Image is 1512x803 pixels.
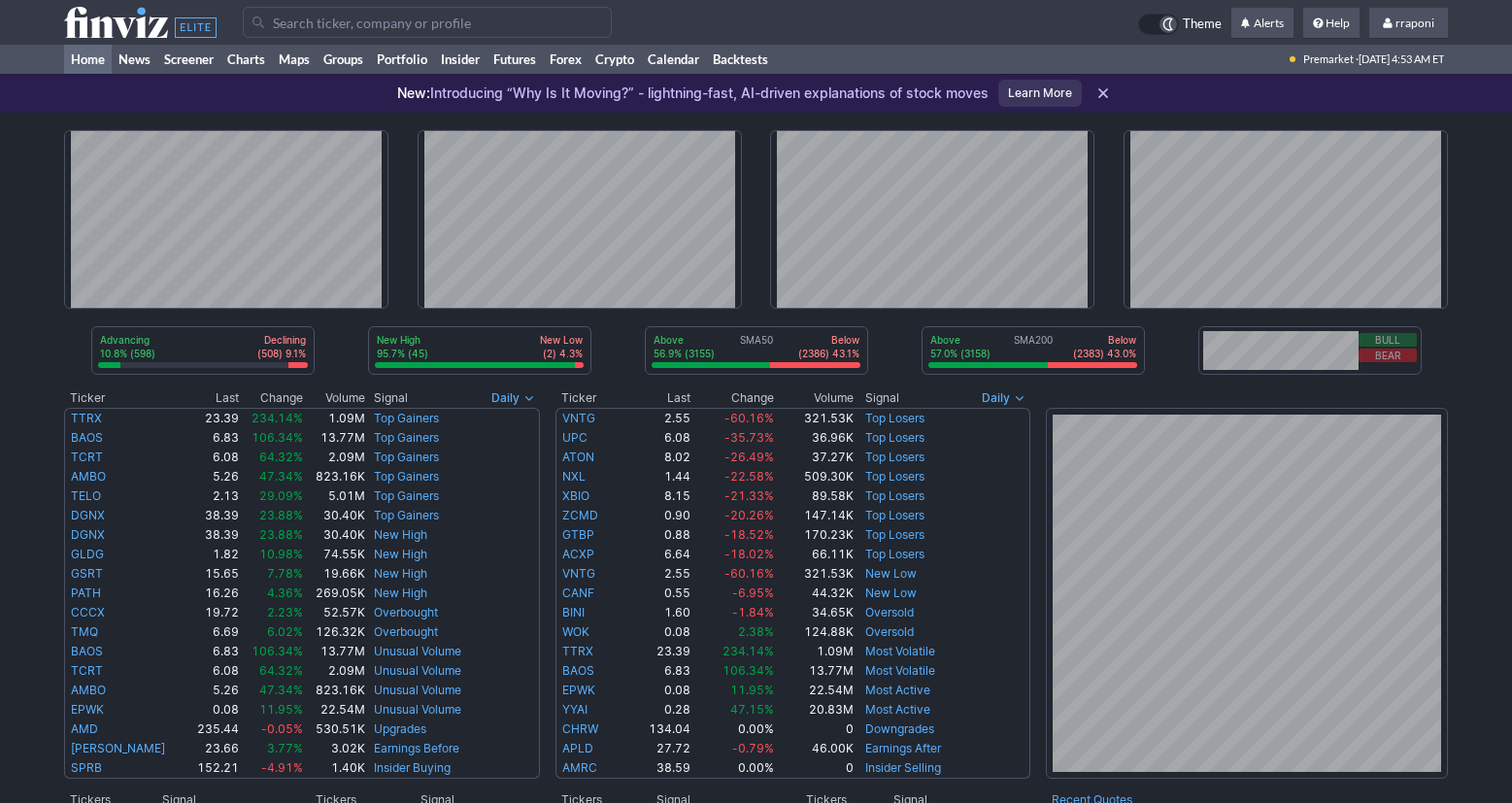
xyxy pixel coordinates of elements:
[374,702,461,717] a: Unusual Volume
[304,719,366,739] td: 530.51K
[1395,16,1434,30] span: rraponi
[71,644,103,658] a: BAOS
[1073,347,1136,360] p: (2383) 43.0%
[259,683,303,697] span: 47.34%
[623,584,691,603] td: 0.55
[562,450,594,464] a: ATON
[1183,14,1222,35] span: Theme
[623,622,691,642] td: 0.08
[187,661,240,681] td: 6.08
[304,564,366,584] td: 19.66K
[187,545,240,564] td: 1.82
[220,45,272,74] a: Charts
[775,428,856,448] td: 36.96K
[374,683,461,697] a: Unusual Volume
[272,45,317,74] a: Maps
[775,408,856,428] td: 321.53K
[71,547,104,561] a: GLDG
[562,683,595,697] a: EPWK
[187,564,240,584] td: 15.65
[775,467,856,486] td: 509.30K
[562,547,594,561] a: ACXP
[865,760,941,775] a: Insider Selling
[71,741,165,755] a: [PERSON_NAME]
[865,741,941,755] a: Earnings After
[1073,333,1136,347] p: Below
[304,603,366,622] td: 52.57K
[562,586,594,600] a: CANF
[865,430,924,445] a: Top Losers
[865,411,924,425] a: Top Losers
[397,84,430,101] span: New:
[623,661,691,681] td: 6.83
[865,450,924,464] a: Top Losers
[71,430,103,445] a: BAOS
[377,347,428,360] p: 95.7% (45)
[623,564,691,584] td: 2.55
[374,450,439,464] a: Top Gainers
[304,388,366,408] th: Volume
[865,624,914,639] a: Oversold
[267,566,303,581] span: 7.78%
[240,388,304,408] th: Change
[623,642,691,661] td: 23.39
[304,486,366,506] td: 5.01M
[304,525,366,545] td: 30.40K
[724,430,774,445] span: -35.73%
[374,663,461,678] a: Unusual Volume
[487,45,543,74] a: Futures
[187,467,240,486] td: 5.26
[374,741,459,755] a: Earnings Before
[562,430,588,445] a: UPC
[691,719,775,739] td: 0.00%
[267,605,303,619] span: 2.23%
[732,605,774,619] span: -1.84%
[623,408,691,428] td: 2.55
[775,739,856,758] td: 46.00K
[977,388,1030,408] button: Signals interval
[374,605,438,619] a: Overbought
[1369,8,1448,39] a: rraponi
[243,7,612,38] input: Search
[187,603,240,622] td: 19.72
[623,603,691,622] td: 1.60
[112,45,157,74] a: News
[562,488,589,503] a: XBIO
[71,566,103,581] a: GSRT
[304,700,366,719] td: 22.54M
[71,586,101,600] a: PATH
[865,390,899,406] span: Signal
[722,663,774,678] span: 106.34%
[998,80,1082,107] a: Learn More
[865,702,930,717] a: Most Active
[865,663,935,678] a: Most Volatile
[71,411,102,425] a: TTRX
[562,741,593,755] a: APLD
[187,719,240,739] td: 235.44
[865,547,924,561] a: Top Losers
[562,663,594,678] a: BAOS
[623,506,691,525] td: 0.90
[706,45,775,74] a: Backtests
[1138,14,1222,35] a: Theme
[562,411,595,425] a: VNTG
[252,411,303,425] span: 234.14%
[865,605,914,619] a: Oversold
[865,683,930,697] a: Most Active
[71,683,106,697] a: AMBO
[562,566,595,581] a: VNTG
[775,603,856,622] td: 34.65K
[775,661,856,681] td: 13.77M
[623,388,691,408] th: Last
[562,508,598,522] a: ZCMD
[317,45,370,74] a: Groups
[71,702,104,717] a: EPWK
[775,564,856,584] td: 321.53K
[304,448,366,467] td: 2.09M
[374,624,438,639] a: Overbought
[865,586,917,600] a: New Low
[259,547,303,561] span: 10.98%
[491,388,520,408] span: Daily
[71,488,101,503] a: TELO
[304,506,366,525] td: 30.40K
